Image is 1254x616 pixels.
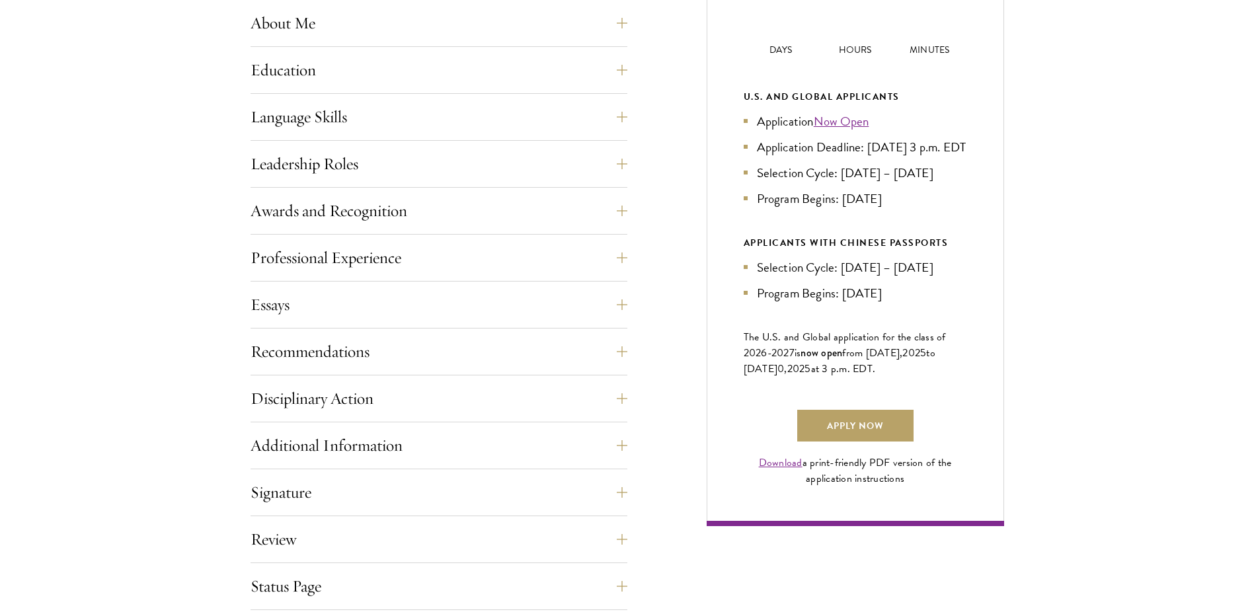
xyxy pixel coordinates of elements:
span: 202 [902,345,920,361]
button: Status Page [251,570,627,602]
span: 0 [777,361,784,377]
li: Selection Cycle: [DATE] – [DATE] [744,163,967,182]
button: Awards and Recognition [251,195,627,227]
li: Selection Cycle: [DATE] – [DATE] [744,258,967,277]
p: Hours [818,43,892,57]
div: U.S. and Global Applicants [744,89,967,105]
span: The U.S. and Global application for the class of 202 [744,329,946,361]
span: now open [801,345,842,360]
li: Application Deadline: [DATE] 3 p.m. EDT [744,137,967,157]
button: Professional Experience [251,242,627,274]
p: Days [744,43,818,57]
span: -202 [767,345,789,361]
div: APPLICANTS WITH CHINESE PASSPORTS [744,235,967,251]
button: Education [251,54,627,86]
button: Review [251,523,627,555]
button: Additional Information [251,430,627,461]
div: a print-friendly PDF version of the application instructions [744,455,967,486]
button: Signature [251,477,627,508]
span: 202 [787,361,805,377]
li: Application [744,112,967,131]
button: Essays [251,289,627,321]
button: Language Skills [251,101,627,133]
li: Program Begins: [DATE] [744,284,967,303]
span: 6 [761,345,767,361]
span: 5 [920,345,926,361]
p: Minutes [892,43,967,57]
span: 7 [789,345,795,361]
button: About Me [251,7,627,39]
li: Program Begins: [DATE] [744,189,967,208]
a: Download [759,455,803,471]
span: at 3 p.m. EDT. [811,361,876,377]
a: Now Open [814,112,869,131]
button: Leadership Roles [251,148,627,180]
span: 5 [804,361,810,377]
button: Disciplinary Action [251,383,627,414]
a: Apply Now [797,410,914,442]
span: is [795,345,801,361]
span: to [DATE] [744,345,935,377]
span: from [DATE], [842,345,902,361]
button: Recommendations [251,336,627,367]
span: , [784,361,787,377]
